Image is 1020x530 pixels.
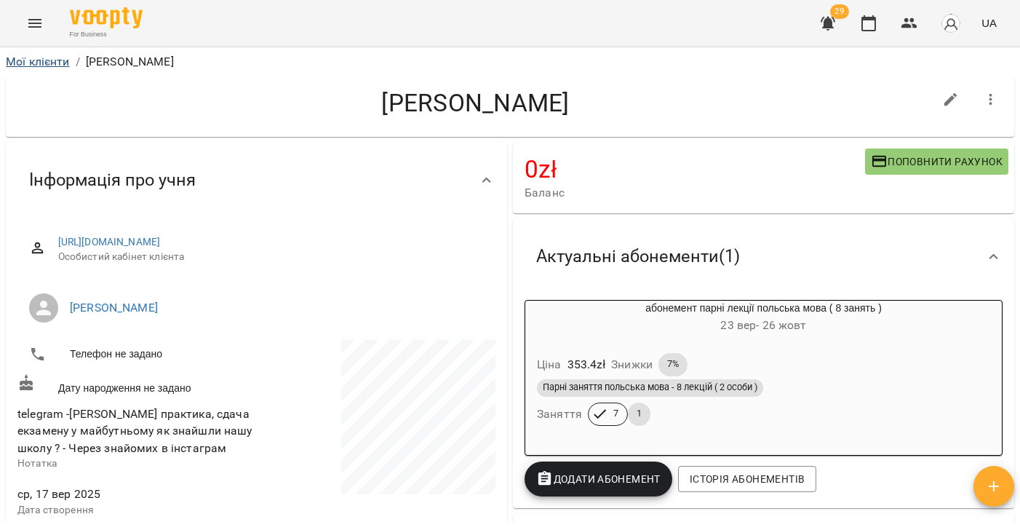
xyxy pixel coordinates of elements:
span: UA [981,15,997,31]
span: Баланс [525,184,865,202]
button: абонемент парні лекції польська мова ( 8 занять )23 вер- 26 жовтЦіна353.4złЗнижки7%Парні заняття ... [525,301,1002,443]
li: Телефон не задано [17,340,254,369]
p: 353.4 zł [567,356,606,373]
span: Актуальні абонементи ( 1 ) [536,245,740,268]
span: 7 [605,407,627,420]
a: [PERSON_NAME] [70,301,158,315]
img: Voopty Logo [70,7,143,28]
span: 29 [830,4,849,19]
span: Особистий кабінет клієнта [58,250,484,264]
span: ср, 17 вер 2025 [17,486,254,503]
span: 1 [628,407,650,420]
span: For Business [70,30,143,39]
span: Інформація про учня [29,169,196,191]
span: 23 вер - 26 жовт [720,318,806,332]
a: [URL][DOMAIN_NAME] [58,236,161,248]
span: Історія абонементів [690,470,805,488]
div: абонемент парні лекції польська мова ( 8 занять ) [525,301,1002,336]
span: Поповнити рахунок [871,153,1003,170]
button: UA [976,9,1003,36]
div: Дату народження не задано [15,371,257,398]
span: Парні заняття польська мова - 8 лекцій ( 2 особи ) [537,381,763,394]
button: Menu [17,6,52,41]
li: / [76,53,80,71]
a: Мої клієнти [6,55,70,68]
span: telegram -[PERSON_NAME] практика, сдача екзамену у майбутньому як знайшли нашу школу ? - Через зн... [17,407,252,455]
button: Історія абонементів [678,466,816,492]
h6: Знижки [611,355,653,375]
button: Додати Абонемент [525,462,672,497]
span: 7% [658,357,688,371]
p: Дата створення [17,503,254,518]
span: Додати Абонемент [536,470,661,488]
button: Поповнити рахунок [865,149,1008,175]
div: Інформація про учня [6,143,507,218]
p: [PERSON_NAME] [86,53,174,71]
h4: [PERSON_NAME] [17,88,933,118]
h6: Ціна [537,355,562,375]
div: Актуальні абонементи(1) [513,219,1014,294]
p: Нотатка [17,456,254,471]
img: avatar_s.png [941,13,961,33]
h4: 0 zł [525,154,865,184]
nav: breadcrumb [6,53,1014,71]
h6: Заняття [537,404,582,424]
